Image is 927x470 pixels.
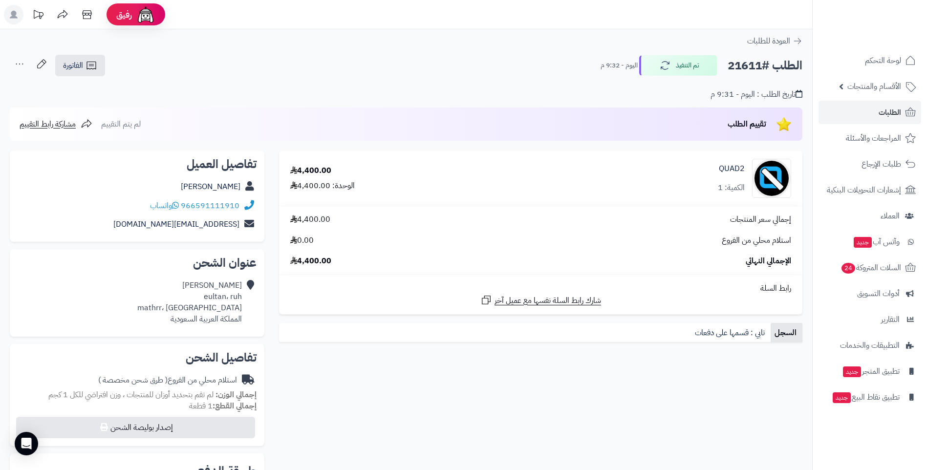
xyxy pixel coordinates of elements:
span: العودة للطلبات [747,35,790,47]
span: إشعارات التحويلات البنكية [827,183,901,197]
a: تطبيق المتجرجديد [819,360,921,383]
a: الطلبات [819,101,921,124]
span: مشاركة رابط التقييم [20,118,76,130]
span: تطبيق المتجر [842,364,900,378]
span: الفاتورة [63,60,83,71]
div: Open Intercom Messenger [15,432,38,455]
a: 966591111910 [181,200,239,212]
span: وآتس آب [853,235,900,249]
a: وآتس آبجديد [819,230,921,254]
h2: تفاصيل الشحن [18,352,257,363]
small: 1 قطعة [189,400,257,412]
a: التقارير [819,308,921,331]
h2: الطلب #21611 [728,56,802,76]
a: واتساب [150,200,179,212]
a: تطبيق نقاط البيعجديد [819,385,921,409]
a: لوحة التحكم [819,49,921,72]
div: الوحدة: 4,400.00 [290,180,355,192]
span: جديد [854,237,872,248]
span: 24 [841,263,855,274]
div: استلام محلي من الفروع [98,375,237,386]
h2: عنوان الشحن [18,257,257,269]
div: الكمية: 1 [718,182,745,193]
div: [PERSON_NAME] eultan، ruh mathrr، [GEOGRAPHIC_DATA] المملكة العربية السعودية [137,280,242,324]
button: تم التنفيذ [639,55,717,76]
a: [EMAIL_ADDRESS][DOMAIN_NAME] [113,218,239,230]
a: الفاتورة [55,55,105,76]
a: [PERSON_NAME] [181,181,240,192]
div: تاريخ الطلب : اليوم - 9:31 م [711,89,802,100]
span: المراجعات والأسئلة [846,131,901,145]
button: إصدار بوليصة الشحن [16,417,255,438]
img: ai-face.png [136,5,155,24]
h2: تفاصيل العميل [18,158,257,170]
span: الإجمالي النهائي [746,256,791,267]
span: لوحة التحكم [865,54,901,67]
span: العملاء [881,209,900,223]
a: إشعارات التحويلات البنكية [819,178,921,202]
span: الأقسام والمنتجات [847,80,901,93]
small: اليوم - 9:32 م [601,61,638,70]
strong: إجمالي الوزن: [216,389,257,401]
span: استلام محلي من الفروع [722,235,791,246]
a: التطبيقات والخدمات [819,334,921,357]
a: العملاء [819,204,921,228]
span: أدوات التسويق [857,287,900,300]
a: QUAD2 [719,163,745,174]
img: logo-2.png [861,27,918,48]
a: شارك رابط السلة نفسها مع عميل آخر [480,294,601,306]
span: الطلبات [879,106,901,119]
span: 4,400.00 [290,214,330,225]
span: التقارير [881,313,900,326]
a: المراجعات والأسئلة [819,127,921,150]
a: أدوات التسويق [819,282,921,305]
span: تقييم الطلب [728,118,766,130]
span: رفيق [116,9,132,21]
a: مشاركة رابط التقييم [20,118,92,130]
a: السجل [771,323,802,342]
span: لم تقم بتحديد أوزان للمنتجات ، وزن افتراضي للكل 1 كجم [48,389,214,401]
div: رابط السلة [283,283,798,294]
span: جديد [833,392,851,403]
span: 4,400.00 [290,256,331,267]
a: تحديثات المنصة [26,5,50,27]
a: العودة للطلبات [747,35,802,47]
span: لم يتم التقييم [101,118,141,130]
span: التطبيقات والخدمات [840,339,900,352]
strong: إجمالي القطع: [213,400,257,412]
a: تابي : قسمها على دفعات [691,323,771,342]
span: جديد [843,366,861,377]
span: طلبات الإرجاع [862,157,901,171]
span: السلات المتروكة [841,261,901,275]
a: السلات المتروكة24 [819,256,921,279]
a: طلبات الإرجاع [819,152,921,176]
span: إجمالي سعر المنتجات [730,214,791,225]
span: تطبيق نقاط البيع [832,390,900,404]
span: ( طرق شحن مخصصة ) [98,374,168,386]
span: شارك رابط السلة نفسها مع عميل آخر [495,295,601,306]
img: no_image-90x90.png [753,159,791,198]
span: 0.00 [290,235,314,246]
div: 4,400.00 [290,165,331,176]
